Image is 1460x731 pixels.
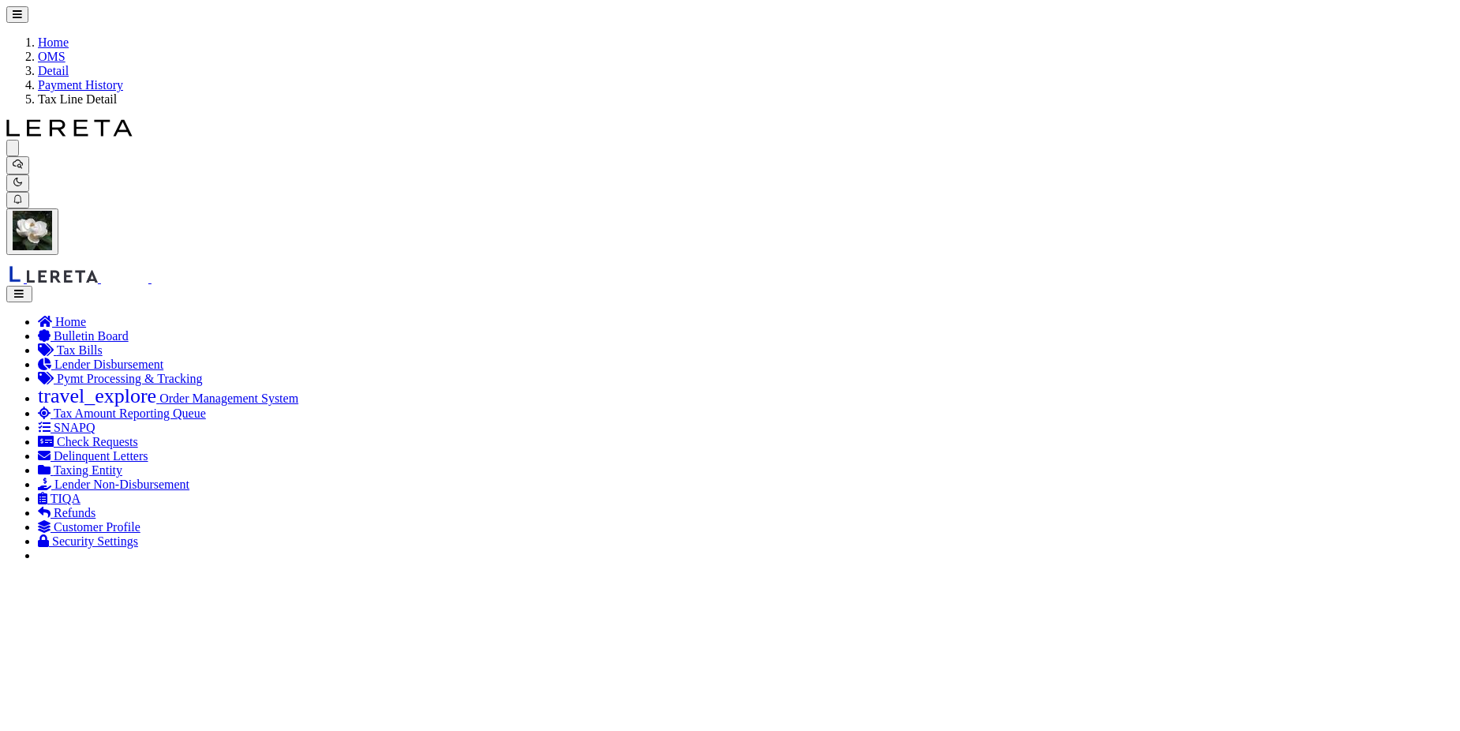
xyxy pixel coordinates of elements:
[38,50,66,63] a: OMS
[51,492,80,505] span: TIQA
[52,534,138,548] span: Security Settings
[159,392,298,405] span: Order Management System
[54,478,189,491] span: Lender Non-Disbursement
[57,372,202,385] span: Pymt Processing & Tracking
[38,463,122,477] a: Taxing Entity
[136,119,262,137] img: logo-light.svg
[54,329,129,343] span: Bulletin Board
[38,36,69,49] a: Home
[38,392,298,405] a: travel_explore Order Management System
[38,343,103,357] a: Tax Bills
[38,520,140,534] a: Customer Profile
[38,407,206,420] a: Tax Amount Reporting Queue
[38,64,69,77] a: Detail
[38,492,80,505] a: TIQA
[38,534,138,548] a: Security Settings
[38,421,95,434] a: SNAPQ
[38,329,129,343] a: Bulletin Board
[54,421,95,434] span: SNAPQ
[54,520,140,534] span: Customer Profile
[38,78,123,92] a: Payment History
[6,119,133,137] img: logo-dark.svg
[38,478,189,491] a: Lender Non-Disbursement
[54,407,206,420] span: Tax Amount Reporting Queue
[38,372,202,385] a: Pymt Processing & Tracking
[54,463,122,477] span: Taxing Entity
[55,315,86,328] span: Home
[38,92,1454,107] li: Tax Line Detail
[54,449,148,463] span: Delinquent Letters
[54,358,163,371] span: Lender Disbursement
[54,506,95,519] span: Refunds
[57,343,103,357] span: Tax Bills
[57,435,138,448] span: Check Requests
[38,315,86,328] a: Home
[38,435,138,448] a: Check Requests
[38,449,148,463] a: Delinquent Letters
[38,506,95,519] a: Refunds
[38,358,163,371] a: Lender Disbursement
[38,386,156,407] i: travel_explore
